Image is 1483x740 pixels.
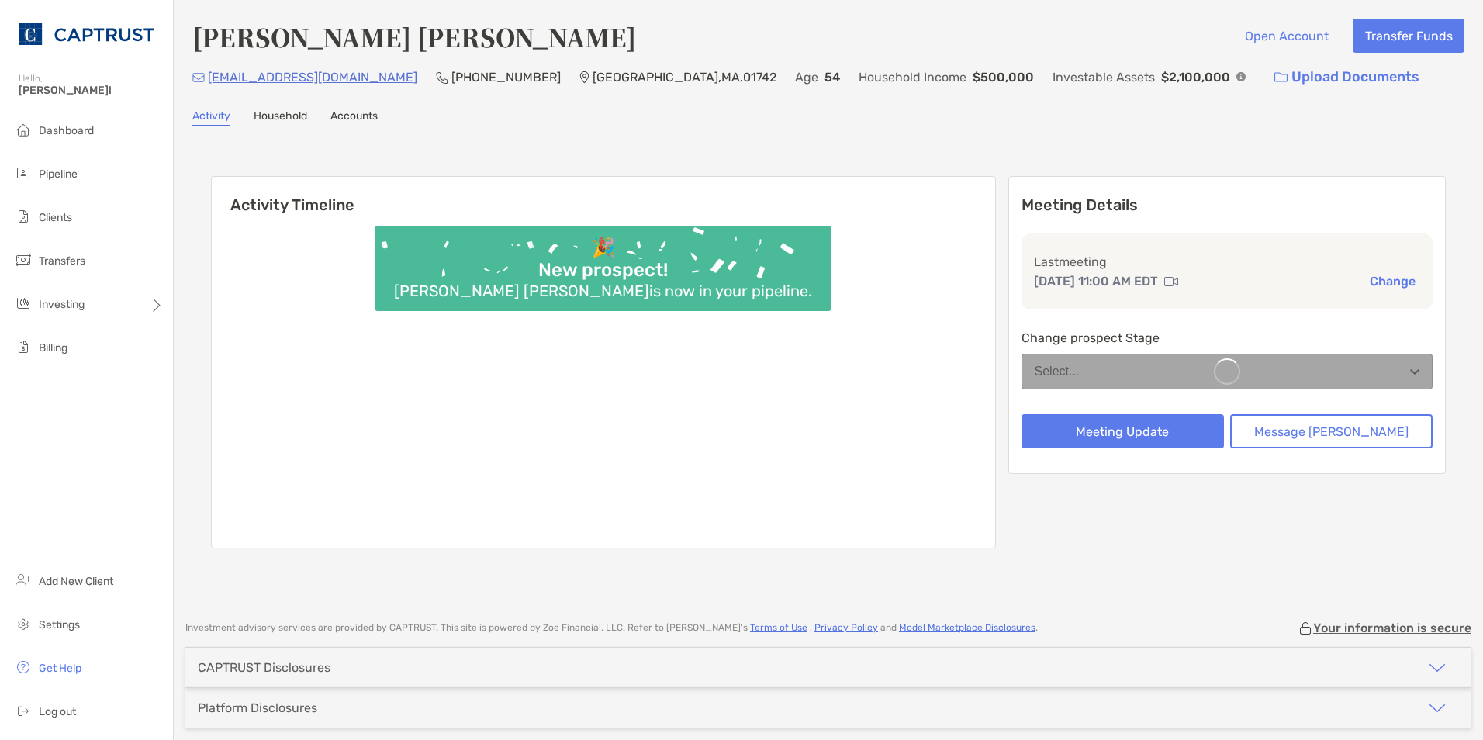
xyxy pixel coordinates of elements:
span: Add New Client [39,575,113,588]
span: Get Help [39,662,81,675]
p: Age [795,67,818,87]
img: button icon [1274,72,1288,83]
p: Meeting Details [1022,195,1433,215]
img: investing icon [14,294,33,313]
h6: Activity Timeline [212,177,995,214]
span: Investing [39,298,85,311]
img: Location Icon [579,71,589,84]
p: Last meeting [1034,252,1421,271]
img: dashboard icon [14,120,33,139]
button: Transfer Funds [1353,19,1464,53]
a: Terms of Use [750,622,807,633]
div: New prospect! [532,259,674,282]
img: get-help icon [14,658,33,676]
p: $500,000 [973,67,1034,87]
img: Email Icon [192,73,205,82]
p: [EMAIL_ADDRESS][DOMAIN_NAME] [208,67,417,87]
img: communication type [1164,275,1178,288]
a: Privacy Policy [814,622,878,633]
h4: [PERSON_NAME] [PERSON_NAME] [192,19,636,54]
img: clients icon [14,207,33,226]
p: [PHONE_NUMBER] [451,67,561,87]
span: Clients [39,211,72,224]
span: Settings [39,618,80,631]
img: Confetti [375,226,831,298]
img: CAPTRUST Logo [19,6,154,62]
p: [DATE] 11:00 AM EDT [1034,271,1158,291]
p: $2,100,000 [1161,67,1230,87]
p: Household Income [859,67,966,87]
span: Transfers [39,254,85,268]
p: Your information is secure [1313,621,1471,635]
span: [PERSON_NAME]! [19,84,164,97]
div: CAPTRUST Disclosures [198,660,330,675]
div: Platform Disclosures [198,700,317,715]
a: Household [254,109,307,126]
p: Investable Assets [1053,67,1155,87]
a: Activity [192,109,230,126]
img: billing icon [14,337,33,356]
img: logout icon [14,701,33,720]
a: Accounts [330,109,378,126]
button: Message [PERSON_NAME] [1230,414,1433,448]
img: settings icon [14,614,33,633]
img: icon arrow [1428,699,1447,718]
div: 🎉 [586,237,621,259]
img: Info Icon [1236,72,1246,81]
img: add_new_client icon [14,571,33,590]
span: Billing [39,341,67,354]
p: 54 [824,67,840,87]
span: Pipeline [39,168,78,181]
div: [PERSON_NAME] [PERSON_NAME] is now in your pipeline. [388,282,818,300]
img: Phone Icon [436,71,448,84]
a: Model Marketplace Disclosures [899,622,1035,633]
a: Upload Documents [1264,61,1429,94]
span: Dashboard [39,124,94,137]
p: Investment advisory services are provided by CAPTRUST . This site is powered by Zoe Financial, LL... [185,622,1038,634]
p: Change prospect Stage [1022,328,1433,348]
button: Open Account [1232,19,1340,53]
img: transfers icon [14,251,33,269]
button: Meeting Update [1022,414,1224,448]
p: [GEOGRAPHIC_DATA] , MA , 01742 [593,67,776,87]
img: pipeline icon [14,164,33,182]
span: Log out [39,705,76,718]
button: Change [1365,273,1420,289]
img: icon arrow [1428,659,1447,677]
